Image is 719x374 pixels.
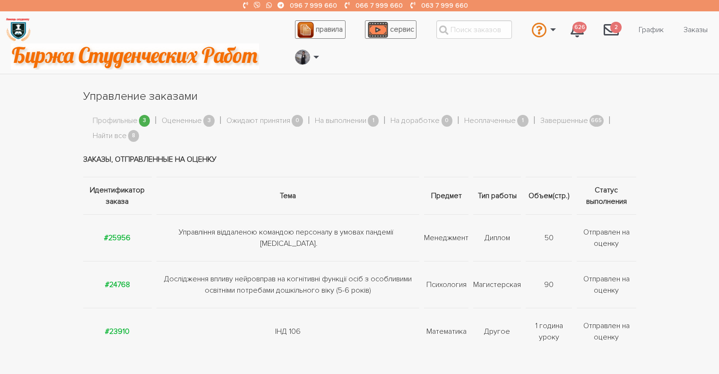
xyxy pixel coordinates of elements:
[93,115,138,127] a: Профильные
[390,25,414,34] span: сервис
[523,308,574,355] td: 1 година уроку
[390,115,440,127] a: На доработке
[471,177,523,215] th: Тип работы
[422,308,471,355] td: Математика
[295,20,346,39] a: правила
[295,50,310,65] img: 20171208_160937.jpg
[5,17,31,43] img: logo-135dea9cf721667cc4ddb0c1795e3ba8b7f362e3d0c04e2cc90b931989920324.png
[436,20,512,39] input: Поиск заказов
[574,261,636,308] td: Отправлен на оценку
[83,177,155,215] th: Идентификатор заказа
[105,280,130,289] a: #24768
[471,308,523,355] td: Другое
[523,261,574,308] td: 90
[368,115,379,127] span: 1
[292,115,303,127] span: 0
[540,115,588,127] a: Завершенные
[315,115,366,127] a: На выполнении
[368,22,388,38] img: play_icon-49f7f135c9dc9a03216cfdbccbe1e3994649169d890fb554cedf0eac35a01ba8.png
[523,215,574,261] td: 50
[523,177,574,215] th: Объем(стр.)
[596,17,626,43] a: 2
[422,261,471,308] td: Психология
[105,327,130,336] a: #23910
[574,308,636,355] td: Отправлен на оценку
[471,261,523,308] td: Магистерская
[421,1,468,9] a: 063 7 999 660
[93,130,127,142] a: Найти все
[139,115,150,127] span: 3
[203,115,215,127] span: 3
[676,21,715,39] a: Заказы
[422,177,471,215] th: Предмет
[574,177,636,215] th: Статус выполнения
[290,1,337,9] a: 096 7 999 660
[563,17,591,43] a: 626
[442,115,453,127] span: 0
[154,308,422,355] td: ІНД 106
[517,115,528,127] span: 1
[422,215,471,261] td: Менеджмент
[83,142,636,177] td: Заказы, отправленные на оценку
[355,1,403,9] a: 066 7 999 660
[631,21,671,39] a: График
[11,43,259,70] img: motto-2ce64da2796df845c65ce8f9480b9c9d679903764b3ca6da4b6de107518df0fe.gif
[365,20,416,39] a: сервис
[128,130,139,142] span: 8
[589,115,604,127] span: 665
[610,22,622,34] span: 2
[104,233,130,243] a: #25956
[154,261,422,308] td: Дослідження впливу нейровправ на когнітивні функції осіб з особливими освітніми потребами дошкіль...
[316,25,343,34] span: правила
[572,22,587,34] span: 626
[162,115,202,127] a: Оцененные
[226,115,290,127] a: Ожидают принятия
[154,215,422,261] td: Управління віддаленою командою персоналу в умовах пандемії [MEDICAL_DATA].
[471,215,523,261] td: Диплом
[464,115,516,127] a: Неоплаченные
[297,22,313,38] img: agreement_icon-feca34a61ba7f3d1581b08bc946b2ec1ccb426f67415f344566775c155b7f62c.png
[154,177,422,215] th: Тема
[574,215,636,261] td: Отправлен на оценку
[83,88,636,104] h1: Управление заказами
